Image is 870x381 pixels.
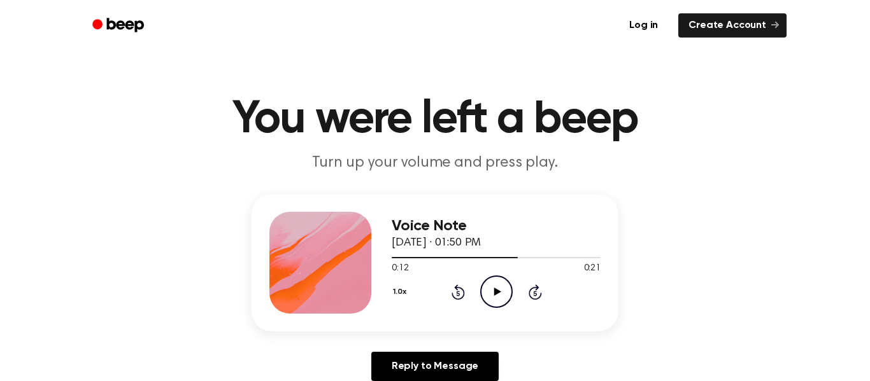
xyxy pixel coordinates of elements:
h3: Voice Note [392,218,601,235]
a: Reply to Message [371,352,499,381]
span: 0:12 [392,262,408,275]
a: Create Account [678,13,787,38]
h1: You were left a beep [109,97,761,142]
a: Beep [83,13,155,38]
p: Turn up your volume and press play. [190,153,680,174]
span: 0:21 [584,262,601,275]
span: [DATE] · 01:50 PM [392,237,481,249]
a: Log in [617,11,671,40]
button: 1.0x [392,281,411,303]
